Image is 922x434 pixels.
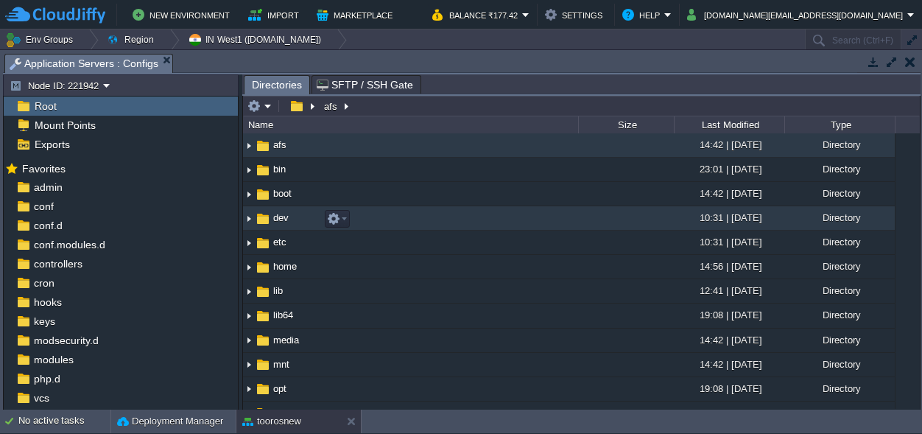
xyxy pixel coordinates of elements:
[31,257,85,270] a: controllers
[31,276,57,290] a: cron
[674,377,784,400] div: 19:08 | [DATE]
[674,279,784,302] div: 12:41 | [DATE]
[432,6,522,24] button: Balance ₹177.42
[243,402,255,425] img: AMDAwAAAACH5BAEAAAAALAAAAAABAAEAAAICRAEAOw==
[674,158,784,181] div: 23:01 | [DATE]
[244,116,578,133] div: Name
[31,219,65,232] a: conf.d
[255,308,271,324] img: AMDAwAAAACH5BAEAAAAALAAAAAABAAEAAAICRAEAOw==
[32,99,59,113] span: Root
[243,354,255,377] img: AMDAwAAAACH5BAEAAAAALAAAAAABAAEAAAICRAEAOw==
[248,6,303,24] button: Import
[117,414,223,429] button: Deployment Manager
[243,329,255,352] img: AMDAwAAAACH5BAEAAAAALAAAAAABAAEAAAICRAEAOw==
[18,410,110,433] div: No active tasks
[243,158,255,181] img: AMDAwAAAACH5BAEAAAAALAAAAAABAAEAAAICRAEAOw==
[784,158,895,181] div: Directory
[674,231,784,253] div: 10:31 | [DATE]
[32,119,98,132] a: Mount Points
[31,391,52,405] a: vcs
[10,79,103,92] button: Node ID: 221942
[622,6,664,24] button: Help
[784,377,895,400] div: Directory
[19,162,68,175] span: Favorites
[255,211,271,227] img: AMDAwAAAACH5BAEAAAAALAAAAAABAAEAAAICRAEAOw==
[255,357,271,373] img: AMDAwAAAACH5BAEAAAAALAAAAAABAAEAAAICRAEAOw==
[674,182,784,205] div: 14:42 | [DATE]
[317,76,413,94] span: SFTP / SSH Gate
[31,315,57,328] span: keys
[242,414,301,429] button: toorosnew
[255,381,271,397] img: AMDAwAAAACH5BAEAAAAALAAAAAABAAEAAAICRAEAOw==
[784,206,895,229] div: Directory
[674,304,784,326] div: 19:08 | [DATE]
[784,402,895,424] div: Directory
[322,99,341,113] button: afs
[5,6,105,24] img: CloudJiffy
[243,96,920,116] input: Click to enter the path
[243,231,255,254] img: AMDAwAAAACH5BAEAAAAALAAAAAABAAEAAAICRAEAOw==
[271,407,294,419] a: proc
[107,29,159,50] button: Region
[31,238,108,251] a: conf.modules.d
[19,163,68,175] a: Favorites
[784,255,895,278] div: Directory
[255,259,271,276] img: AMDAwAAAACH5BAEAAAAALAAAAAABAAEAAAICRAEAOw==
[687,6,907,24] button: [DOMAIN_NAME][EMAIL_ADDRESS][DOMAIN_NAME]
[255,138,271,154] img: AMDAwAAAACH5BAEAAAAALAAAAAABAAEAAAICRAEAOw==
[31,295,64,309] a: hooks
[243,378,255,401] img: AMDAwAAAACH5BAEAAAAALAAAAAABAAEAAAICRAEAOw==
[674,402,784,424] div: 10:31 | [DATE]
[674,133,784,156] div: 14:42 | [DATE]
[32,138,72,151] a: Exports
[252,76,302,94] span: Directories
[31,200,56,213] a: conf
[784,279,895,302] div: Directory
[674,329,784,351] div: 14:42 | [DATE]
[31,334,101,347] a: modsecurity.d
[674,255,784,278] div: 14:56 | [DATE]
[271,284,285,297] a: lib
[255,405,271,421] img: AMDAwAAAACH5BAEAAAAALAAAAAABAAEAAAICRAEAOw==
[243,134,255,157] img: AMDAwAAAACH5BAEAAAAALAAAAAABAAEAAAICRAEAOw==
[188,29,326,50] button: IN West1 ([DOMAIN_NAME])
[784,231,895,253] div: Directory
[271,211,291,224] a: dev
[271,139,289,151] a: afs
[271,187,294,200] a: boot
[5,29,78,50] button: Env Groups
[10,55,158,73] span: Application Servers : Configs
[271,163,288,175] a: bin
[271,260,299,273] a: home
[255,284,271,300] img: AMDAwAAAACH5BAEAAAAALAAAAAABAAEAAAICRAEAOw==
[255,186,271,203] img: AMDAwAAAACH5BAEAAAAALAAAAAABAAEAAAICRAEAOw==
[580,116,674,133] div: Size
[786,116,895,133] div: Type
[545,6,607,24] button: Settings
[784,304,895,326] div: Directory
[317,6,397,24] button: Marketplace
[784,182,895,205] div: Directory
[31,353,76,366] span: modules
[31,372,63,385] a: php.d
[271,309,295,321] a: lib64
[271,334,301,346] a: media
[271,358,292,371] a: mnt
[31,181,65,194] span: admin
[784,329,895,351] div: Directory
[243,183,255,206] img: AMDAwAAAACH5BAEAAAAALAAAAAABAAEAAAICRAEAOw==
